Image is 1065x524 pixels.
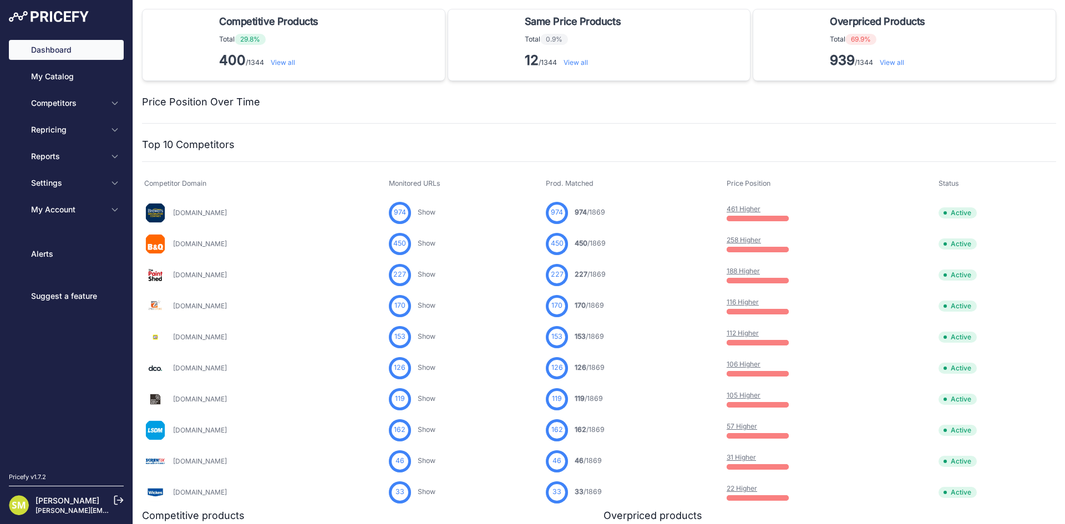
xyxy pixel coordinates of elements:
[525,34,625,45] p: Total
[575,301,604,309] a: 170/1869
[271,58,295,67] a: View all
[552,487,561,497] span: 33
[727,391,760,399] a: 105 Higher
[575,487,584,496] span: 33
[727,329,759,337] a: 112 Higher
[219,34,323,45] p: Total
[142,137,235,152] h2: Top 10 Competitors
[939,332,977,343] span: Active
[35,506,206,515] a: [PERSON_NAME][EMAIL_ADDRESS][DOMAIN_NAME]
[31,177,104,189] span: Settings
[9,40,124,60] a: Dashboard
[173,333,227,341] a: [DOMAIN_NAME]
[727,453,756,461] a: 31 Higher
[727,236,761,244] a: 258 Higher
[564,58,588,67] a: View all
[551,238,564,249] span: 450
[418,301,435,309] a: Show
[394,425,405,435] span: 162
[142,508,245,523] h2: Competitive products
[575,270,587,278] span: 227
[219,14,318,29] span: Competitive Products
[575,456,602,465] a: 46/1869
[418,425,435,434] a: Show
[551,207,563,218] span: 974
[830,52,855,68] strong: 939
[395,487,404,497] span: 33
[9,472,46,482] div: Pricefy v1.7.2
[575,425,605,434] a: 162/1869
[389,179,440,187] span: Monitored URLs
[31,98,104,109] span: Competitors
[173,364,227,372] a: [DOMAIN_NAME]
[235,34,266,45] span: 29.8%
[418,456,435,465] a: Show
[575,301,586,309] span: 170
[393,238,406,249] span: 450
[575,456,584,465] span: 46
[830,52,929,69] p: /1344
[575,270,606,278] a: 227/1869
[9,146,124,166] button: Reports
[219,52,246,68] strong: 400
[603,508,702,523] h2: Overpriced products
[173,302,227,310] a: [DOMAIN_NAME]
[880,58,904,67] a: View all
[394,332,405,342] span: 153
[575,394,603,403] a: 119/1869
[418,208,435,216] a: Show
[394,207,406,218] span: 974
[9,67,124,87] a: My Catalog
[939,363,977,374] span: Active
[9,120,124,140] button: Repricing
[9,173,124,193] button: Settings
[418,270,435,278] a: Show
[727,484,757,492] a: 22 Higher
[939,269,977,281] span: Active
[540,34,568,45] span: 0.9%
[395,394,405,404] span: 119
[551,363,563,373] span: 126
[9,286,124,306] a: Suggest a feature
[31,124,104,135] span: Repricing
[394,363,405,373] span: 126
[173,395,227,403] a: [DOMAIN_NAME]
[939,179,959,187] span: Status
[575,239,587,247] span: 450
[219,52,323,69] p: /1344
[142,94,260,110] h2: Price Position Over Time
[939,456,977,467] span: Active
[939,207,977,218] span: Active
[395,456,404,466] span: 46
[939,487,977,498] span: Active
[575,208,587,216] span: 974
[9,40,124,459] nav: Sidebar
[35,496,99,505] a: [PERSON_NAME]
[575,332,604,340] a: 153/1869
[9,93,124,113] button: Competitors
[525,14,621,29] span: Same Price Products
[575,425,586,434] span: 162
[939,301,977,312] span: Active
[173,426,227,434] a: [DOMAIN_NAME]
[31,204,104,215] span: My Account
[394,301,405,311] span: 170
[575,363,586,372] span: 126
[830,14,925,29] span: Overpriced Products
[845,34,876,45] span: 69.9%
[575,394,585,403] span: 119
[418,363,435,372] a: Show
[575,363,605,372] a: 126/1869
[552,456,561,466] span: 46
[173,208,227,217] a: [DOMAIN_NAME]
[9,200,124,220] button: My Account
[551,269,564,280] span: 227
[551,332,562,342] span: 153
[727,298,759,306] a: 116 Higher
[727,205,760,213] a: 461 Higher
[9,244,124,264] a: Alerts
[575,239,606,247] a: 450/1869
[173,457,227,465] a: [DOMAIN_NAME]
[418,332,435,340] a: Show
[525,52,625,69] p: /1344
